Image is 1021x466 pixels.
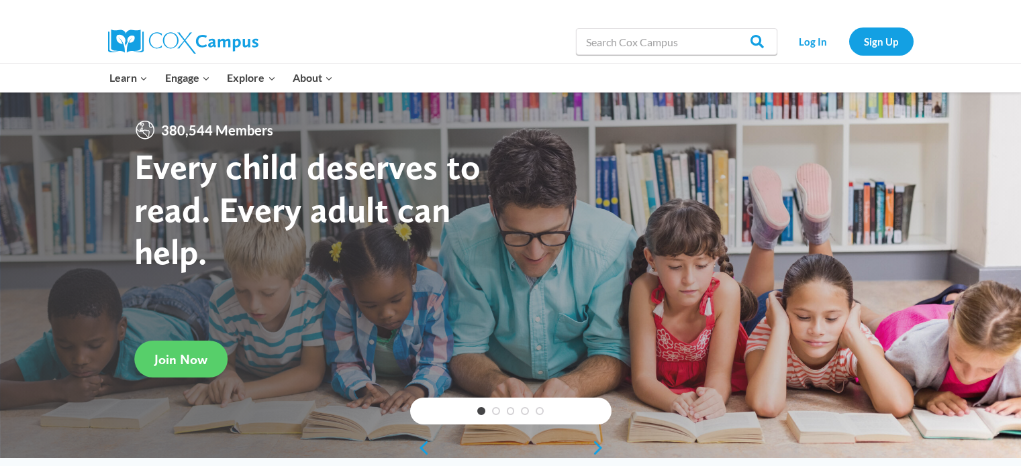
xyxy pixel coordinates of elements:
input: Search Cox Campus [576,28,777,55]
nav: Secondary Navigation [784,27,914,55]
img: Cox Campus [108,30,258,54]
a: 5 [536,407,544,415]
span: 380,544 Members [156,119,279,141]
a: 3 [507,407,515,415]
a: 4 [521,407,529,415]
span: Explore [227,69,275,86]
a: previous [410,440,430,456]
a: next [591,440,612,456]
a: 2 [492,407,500,415]
span: Join Now [154,351,207,367]
span: Learn [109,69,148,86]
a: Log In [784,27,842,55]
a: Sign Up [849,27,914,55]
strong: Every child deserves to read. Every adult can help. [134,145,481,273]
span: Engage [165,69,210,86]
div: content slider buttons [410,434,612,461]
span: About [293,69,333,86]
a: 1 [477,407,485,415]
nav: Primary Navigation [101,64,342,92]
a: Join Now [134,341,228,377]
